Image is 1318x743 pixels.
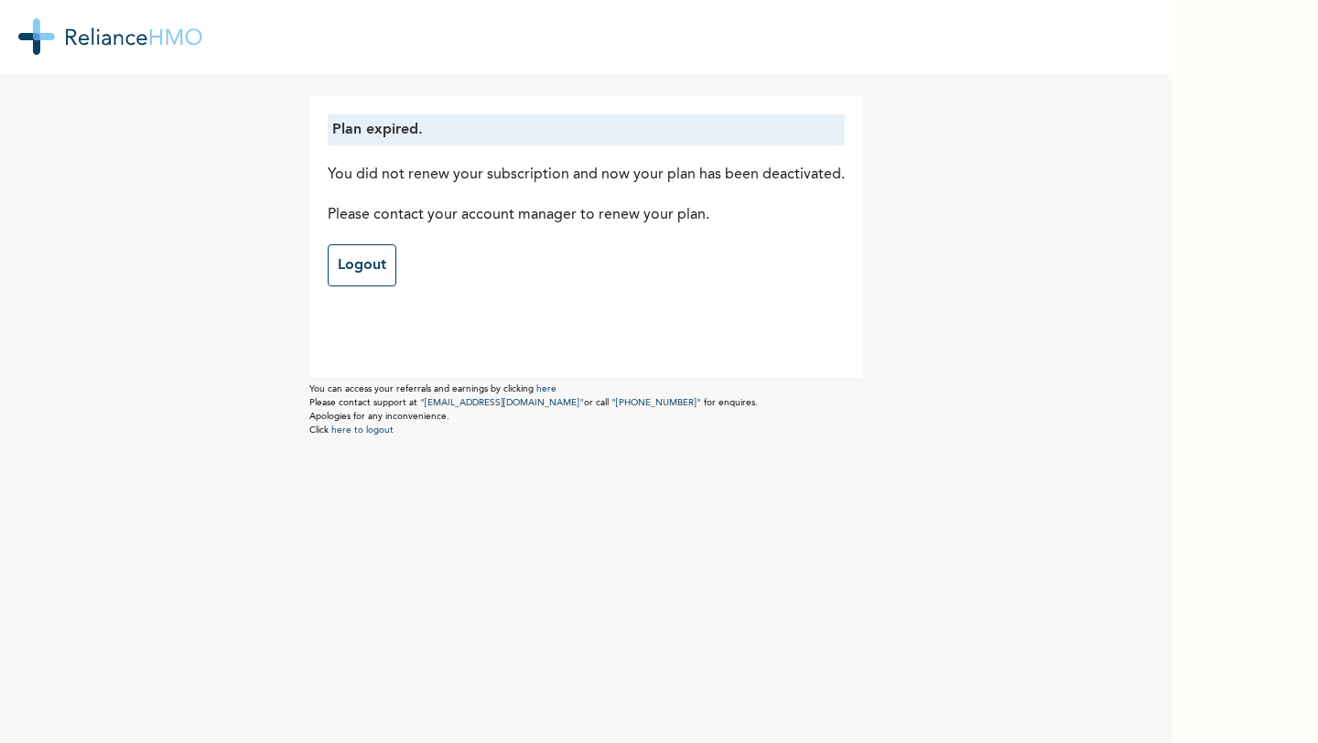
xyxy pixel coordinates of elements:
[309,382,863,396] p: You can access your referrals and earnings by clicking
[331,425,394,435] a: here to logout
[611,398,701,407] a: "[PHONE_NUMBER]"
[309,424,863,437] p: Click
[328,164,845,186] p: You did not renew your subscription and now your plan has been deactivated.
[332,119,840,141] p: Plan expired.
[328,204,845,226] p: Please contact your account manager to renew your plan.
[18,18,202,55] img: RelianceHMO
[536,384,556,393] a: here
[309,396,863,424] p: Please contact support at or call for enquires. Apologies for any inconvenience.
[328,244,396,286] a: Logout
[420,398,584,407] a: "[EMAIL_ADDRESS][DOMAIN_NAME]"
